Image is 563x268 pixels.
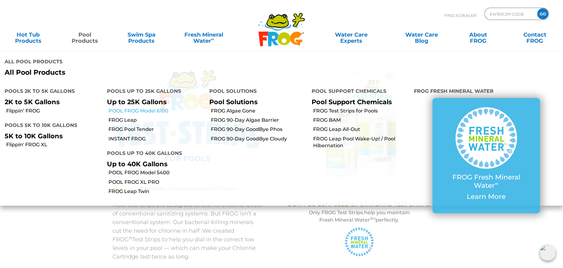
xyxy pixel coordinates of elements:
[108,179,205,186] a: POOL FROG XL PRO
[6,141,102,148] a: Flippin' FROG XL
[313,108,409,114] a: FROG Test Strips for Pools
[400,29,443,41] a: Water CareBlog
[129,235,132,240] sup: ®
[489,10,531,18] input: Zip Code Form
[108,136,205,142] a: INSTANT FROG
[315,29,387,41] a: Water CareExperts
[5,69,277,77] a: All Pool Products
[277,201,441,207] h3: DON’T BE CONFUSED BY STANDARD TEST STRIPS!
[107,98,200,106] p: Up to 25K Gallons
[370,216,376,221] sup: ®∞
[107,148,200,160] h4: Pools up to 40K Gallons
[312,98,405,106] p: Pool Support Chemicals
[313,126,409,133] a: FROG Leap All-Out
[107,86,200,98] h4: Pools up to 25K Gallons
[6,108,102,114] a: Flippin’ FROG
[108,126,205,133] a: FROG Pool Tender
[5,132,98,140] p: 5K to 10K Gallons
[445,107,528,204] a: FROG Fresh Mineral Water∞ Learn More
[63,29,107,41] a: PoolProducts
[513,29,557,41] a: ContactFROG
[209,86,302,98] h4: Pool Solutions
[108,169,205,176] a: POOL FROG Model 5400
[5,98,98,106] p: 2K to 5K Gallons
[108,188,205,195] a: FROG Leap Twin
[414,86,558,98] h4: FROG Fresh Mineral Water
[445,173,528,190] p: FROG Fresh Mineral Water
[120,29,163,41] a: Swim SpaProducts
[211,126,307,133] a: FROG 90-Day GoodBye Phos
[5,86,98,98] h4: Pools 2K to 5K Gallons
[540,245,556,261] img: openIcon
[209,98,258,106] a: Pool Solutions
[313,117,409,124] a: FROG BAM
[313,136,409,149] a: FROG Leap Pool Wake-Up! / Pool Hibernation
[444,8,476,23] p: Find A Dealer
[5,56,277,69] h4: All Pool Products
[495,180,498,187] sup: ∞
[176,29,231,41] a: Fresh MineralWater∞
[107,160,200,168] p: Up to 40K Gallons
[211,37,214,41] sup: ∞
[312,86,405,98] h4: Pool Support Chemicals
[277,209,441,224] p: Only FROG Test Strips help you maintain Fresh Mineral Water perfectly.
[537,8,548,19] input: GO
[211,108,307,114] a: FROG Algae Gone
[456,29,500,41] a: AboutFROG
[211,117,307,124] a: FROG 90-Day Algae Barrier
[445,193,528,201] p: Learn More
[5,120,98,132] h4: Pools 5K to 10K Gallons
[108,117,205,124] a: FROG Leap
[6,29,50,41] a: Hot TubProducts
[112,201,262,261] p: Most test strips are designed to test for chlorine levels of conventional sanitizing systems. But...
[108,108,205,114] a: POOL FROG Model 6100
[211,136,307,142] a: FROG 90-Day GoodBye Cloudy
